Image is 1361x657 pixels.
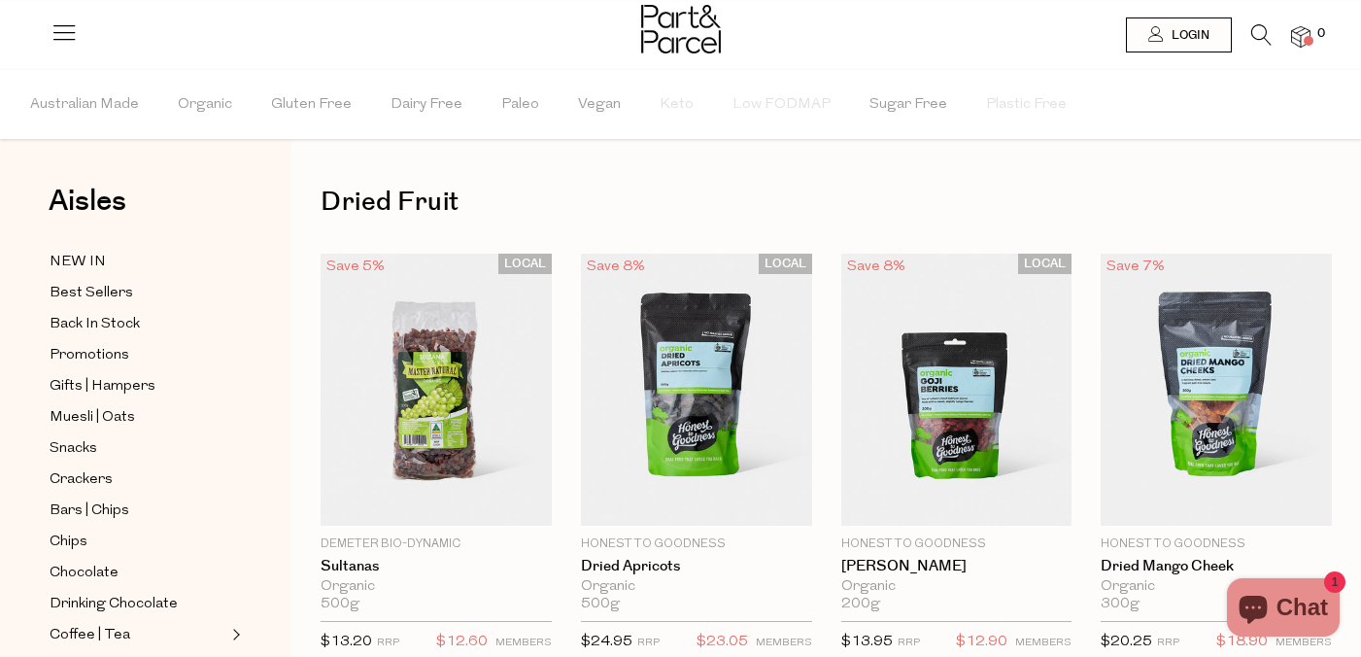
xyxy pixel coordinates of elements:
[697,630,748,655] span: $23.05
[841,536,1072,553] p: Honest to Goodness
[50,437,97,461] span: Snacks
[986,71,1067,139] span: Plastic Free
[756,638,812,648] small: MEMBERS
[321,180,1332,225] h1: Dried Fruit
[50,344,129,367] span: Promotions
[495,638,552,648] small: MEMBERS
[1291,26,1310,47] a: 0
[377,638,399,648] small: RRP
[50,530,226,554] a: Chips
[1101,635,1152,649] span: $20.25
[49,180,126,223] span: Aisles
[50,405,226,430] a: Muesli | Oats
[1101,254,1332,527] img: Dried Mango Cheek
[50,374,226,398] a: Gifts | Hampers
[498,254,552,274] span: LOCAL
[1101,578,1332,596] div: Organic
[391,71,462,139] span: Dairy Free
[50,592,226,616] a: Drinking Chocolate
[581,578,812,596] div: Organic
[841,558,1072,575] a: [PERSON_NAME]
[50,531,87,554] span: Chips
[841,596,880,613] span: 200g
[321,596,359,613] span: 500g
[1101,596,1140,613] span: 300g
[841,635,893,649] span: $13.95
[841,578,1072,596] div: Organic
[50,561,226,585] a: Chocolate
[1018,254,1072,274] span: LOCAL
[50,499,226,523] a: Bars | Chips
[50,251,106,274] span: NEW IN
[50,468,113,492] span: Crackers
[1216,630,1268,655] span: $18.90
[50,281,226,305] a: Best Sellers
[1312,25,1330,43] span: 0
[49,187,126,235] a: Aisles
[321,536,552,553] p: Demeter Bio-Dynamic
[50,313,140,336] span: Back In Stock
[581,536,812,553] p: Honest to Goodness
[227,623,241,646] button: Expand/Collapse Coffee | Tea
[1167,27,1209,44] span: Login
[581,254,812,527] img: Dried Apricots
[271,71,352,139] span: Gluten Free
[759,254,812,274] span: LOCAL
[1101,254,1171,280] div: Save 7%
[178,71,232,139] span: Organic
[50,250,226,274] a: NEW IN
[581,596,620,613] span: 500g
[1101,558,1332,575] a: Dried Mango Cheek
[732,71,831,139] span: Low FODMAP
[321,254,552,527] img: Sultanas
[1101,536,1332,553] p: Honest to Goodness
[581,254,651,280] div: Save 8%
[841,254,1072,527] img: Goji Berries
[869,71,947,139] span: Sugar Free
[50,624,130,647] span: Coffee | Tea
[1157,638,1179,648] small: RRP
[1015,638,1072,648] small: MEMBERS
[637,638,660,648] small: RRP
[581,635,632,649] span: $24.95
[50,343,226,367] a: Promotions
[956,630,1007,655] span: $12.90
[501,71,539,139] span: Paleo
[1221,578,1345,641] inbox-online-store-chat: Shopify online store chat
[641,5,721,53] img: Part&Parcel
[578,71,621,139] span: Vegan
[50,562,119,585] span: Chocolate
[50,593,178,616] span: Drinking Chocolate
[321,558,552,575] a: Sultanas
[321,578,552,596] div: Organic
[1126,17,1232,52] a: Login
[1276,638,1332,648] small: MEMBERS
[581,558,812,575] a: Dried Apricots
[321,254,391,280] div: Save 5%
[50,500,129,523] span: Bars | Chips
[50,406,135,430] span: Muesli | Oats
[50,623,226,647] a: Coffee | Tea
[321,635,372,649] span: $13.20
[50,467,226,492] a: Crackers
[660,71,694,139] span: Keto
[50,312,226,336] a: Back In Stock
[50,282,133,305] span: Best Sellers
[436,630,488,655] span: $12.60
[50,375,155,398] span: Gifts | Hampers
[50,436,226,461] a: Snacks
[898,638,920,648] small: RRP
[30,71,139,139] span: Australian Made
[841,254,911,280] div: Save 8%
